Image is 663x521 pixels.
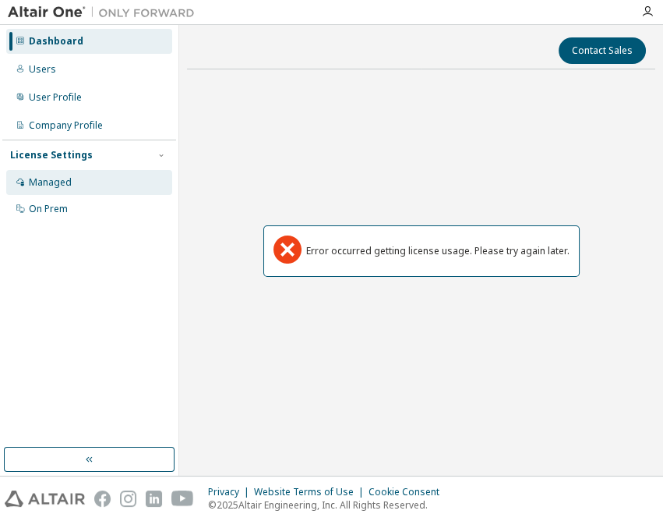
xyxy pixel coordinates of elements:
[29,35,83,48] div: Dashboard
[29,63,56,76] div: Users
[29,119,103,132] div: Company Profile
[146,491,162,507] img: linkedin.svg
[171,491,194,507] img: youtube.svg
[369,486,449,498] div: Cookie Consent
[120,491,136,507] img: instagram.svg
[94,491,111,507] img: facebook.svg
[29,203,68,215] div: On Prem
[559,37,646,64] button: Contact Sales
[254,486,369,498] div: Website Terms of Use
[10,149,93,161] div: License Settings
[208,486,254,498] div: Privacy
[208,498,449,512] p: © 2025 Altair Engineering, Inc. All Rights Reserved.
[5,491,85,507] img: altair_logo.svg
[29,91,82,104] div: User Profile
[306,245,570,257] div: Error occurred getting license usage. Please try again later.
[8,5,203,20] img: Altair One
[29,176,72,189] div: Managed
